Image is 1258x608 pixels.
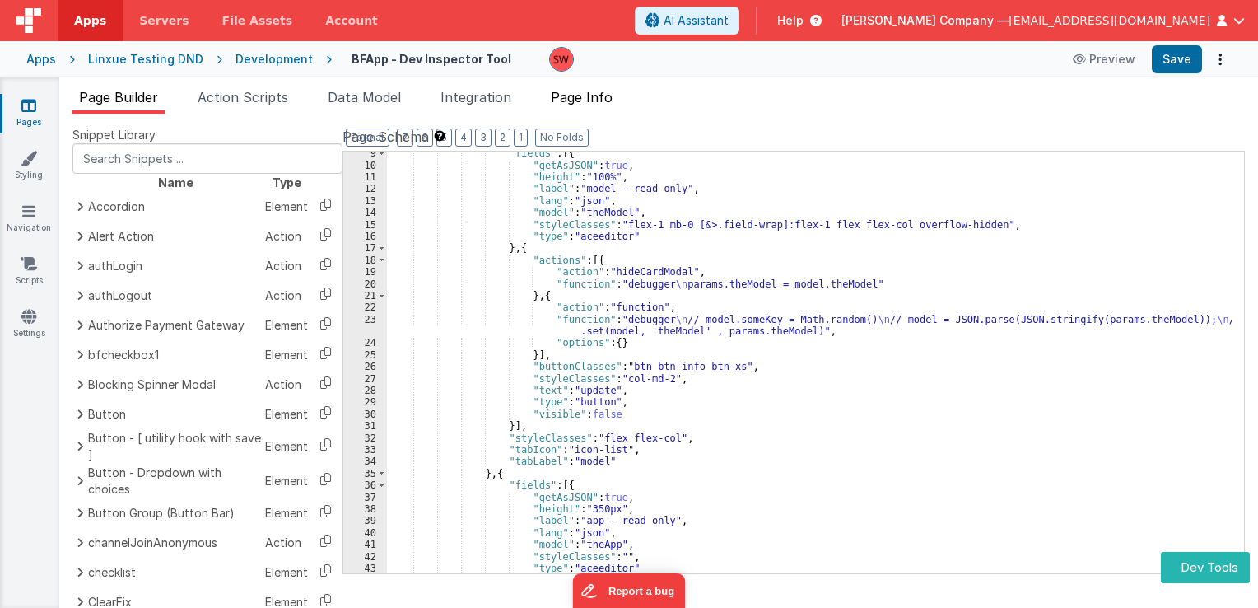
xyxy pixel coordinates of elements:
[264,498,309,528] td: Element
[343,160,387,171] div: 10
[397,129,413,147] button: 7
[343,468,387,479] div: 35
[1152,45,1202,73] button: Save
[72,143,342,174] input: Search Snippets ...
[455,129,472,147] button: 4
[343,219,387,231] div: 15
[264,192,309,222] td: Element
[87,222,264,251] td: Alert Action
[343,278,387,290] div: 20
[343,147,387,159] div: 9
[139,12,189,29] span: Servers
[343,266,387,278] div: 19
[87,192,264,222] td: Accordion
[328,89,401,105] span: Data Model
[352,51,511,68] h4: BFApp - Dev Inspector Tool
[343,479,387,491] div: 36
[343,563,387,574] div: 43
[264,558,309,587] td: Element
[664,12,729,29] span: AI Assistant
[343,503,387,515] div: 38
[198,89,288,105] span: Action Scripts
[346,129,389,147] button: Format
[264,222,309,251] td: Action
[514,129,528,147] button: 1
[343,444,387,456] div: 33
[264,311,309,340] td: Element
[343,242,387,254] div: 17
[635,7,739,35] button: AI Assistant
[264,340,309,370] td: Element
[343,420,387,432] div: 31
[26,51,56,68] div: Apps
[264,400,309,429] td: Element
[87,281,264,311] td: authLogout
[777,12,804,29] span: Help
[550,48,573,71] img: d5d5e22eeaee244ecab42caaf22dbd7e
[1161,552,1250,584] button: Dev Tools
[87,464,264,498] td: Button - Dropdown with choices
[343,337,387,348] div: 24
[273,175,301,189] span: Type
[87,311,264,340] td: Authorize Payment Gateway
[343,183,387,194] div: 12
[343,255,387,266] div: 18
[88,51,203,68] div: Linxue Testing DND
[79,89,158,105] span: Page Builder
[72,127,156,143] span: Snippet Library
[475,129,492,147] button: 3
[343,456,387,467] div: 34
[235,51,313,68] div: Development
[343,290,387,302] div: 21
[87,400,264,429] td: Button
[343,492,387,503] div: 37
[343,195,387,207] div: 13
[264,281,309,311] td: Action
[343,385,387,396] div: 28
[158,175,193,189] span: Name
[87,370,264,400] td: Blocking Spinner Modal
[87,558,264,587] td: checklist
[222,12,293,29] span: File Assets
[841,12,1009,29] span: [PERSON_NAME] Company —
[343,302,387,313] div: 22
[87,528,264,558] td: channelJoinAnonymous
[343,207,387,218] div: 14
[343,349,387,361] div: 25
[841,12,1245,29] button: [PERSON_NAME] Company — [EMAIL_ADDRESS][DOMAIN_NAME]
[343,231,387,242] div: 16
[343,409,387,420] div: 30
[573,573,686,608] iframe: Marker.io feedback button
[264,370,309,400] td: Action
[74,12,106,29] span: Apps
[551,89,613,105] span: Page Info
[87,251,264,281] td: authLogin
[264,251,309,281] td: Action
[87,340,264,370] td: bfcheckbox1
[417,129,433,147] button: 6
[87,498,264,528] td: Button Group (Button Bar)
[343,396,387,408] div: 29
[343,171,387,183] div: 11
[343,551,387,563] div: 42
[495,129,510,147] button: 2
[343,314,387,338] div: 23
[1009,12,1210,29] span: [EMAIL_ADDRESS][DOMAIN_NAME]
[343,539,387,550] div: 41
[535,129,589,147] button: No Folds
[343,373,387,385] div: 27
[264,464,309,498] td: Element
[343,361,387,372] div: 26
[87,429,264,464] td: Button - [ utility hook with save ]
[264,528,309,558] td: Action
[264,429,309,464] td: Element
[343,433,387,444] div: 32
[1063,46,1145,72] button: Preview
[343,527,387,539] div: 40
[440,89,511,105] span: Integration
[1209,48,1232,71] button: Options
[343,515,387,526] div: 39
